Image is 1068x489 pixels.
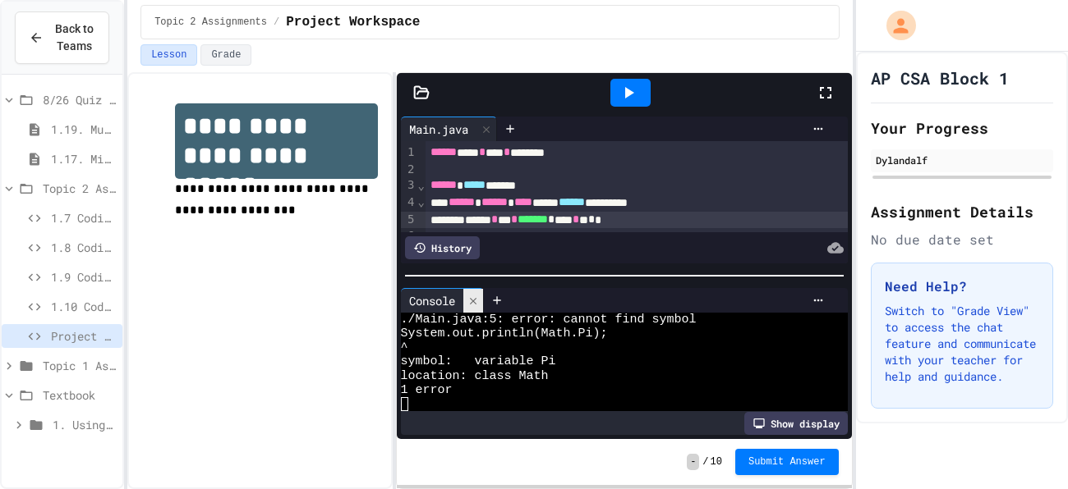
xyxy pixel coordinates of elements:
[51,298,116,315] span: 1.10 Coding Practice
[401,162,417,178] div: 2
[871,117,1053,139] h2: Your Progress
[401,228,417,244] div: 6
[871,66,1009,89] h1: AP CSA Block 1
[401,354,556,368] span: symbol: variable Pi
[885,276,1039,296] h3: Need Help?
[401,327,608,340] span: System.out.println(Math.Pi);
[871,200,1053,223] h2: Assignment Details
[871,230,1053,249] div: No due date set
[702,455,708,468] span: /
[53,416,116,433] span: 1. Using Objects and Methods
[401,194,417,212] div: 4
[43,91,116,108] span: 8/26 Quiz Review
[748,455,826,468] span: Submit Answer
[274,16,279,29] span: /
[401,288,484,313] div: Console
[401,292,463,309] div: Console
[286,12,420,32] span: Project Workspace
[51,239,116,256] span: 1.8 Coding Practice
[885,303,1039,385] p: Switch to "Grade View" to access the chat feature and communicate with your teacher for help and ...
[417,195,426,208] span: Fold line
[51,150,116,167] span: 1.17. Mixed Up Code Practice 1.1-1.6
[417,179,426,192] span: Fold line
[200,44,251,66] button: Grade
[401,177,417,194] div: 3
[687,454,699,470] span: -
[15,11,109,64] button: Back to Teams
[140,44,197,66] button: Lesson
[43,180,116,197] span: Topic 2 Assignments
[53,21,95,55] span: Back to Teams
[51,121,116,138] span: 1.19. Multiple Choice Exercises for Unit 1a (1.1-1.6)
[51,209,116,226] span: 1.7 Coding Practice
[154,16,267,29] span: Topic 2 Assignments
[405,236,480,259] div: History
[401,340,408,354] span: ^
[869,7,920,44] div: My Account
[744,412,848,435] div: Show display
[401,369,549,383] span: location: class Math
[43,386,116,404] span: Textbook
[711,455,722,468] span: 10
[51,268,116,286] span: 1.9 Coding Practice
[401,313,697,327] span: ./Main.java:5: error: cannot find symbol
[51,327,116,345] span: Project Workspace
[43,357,116,374] span: Topic 1 Assignments
[876,153,1048,167] div: Dylandalf
[401,144,417,162] div: 1
[401,117,497,141] div: Main.java
[735,449,839,475] button: Submit Answer
[401,212,417,229] div: 5
[401,121,476,138] div: Main.java
[401,383,453,397] span: 1 error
